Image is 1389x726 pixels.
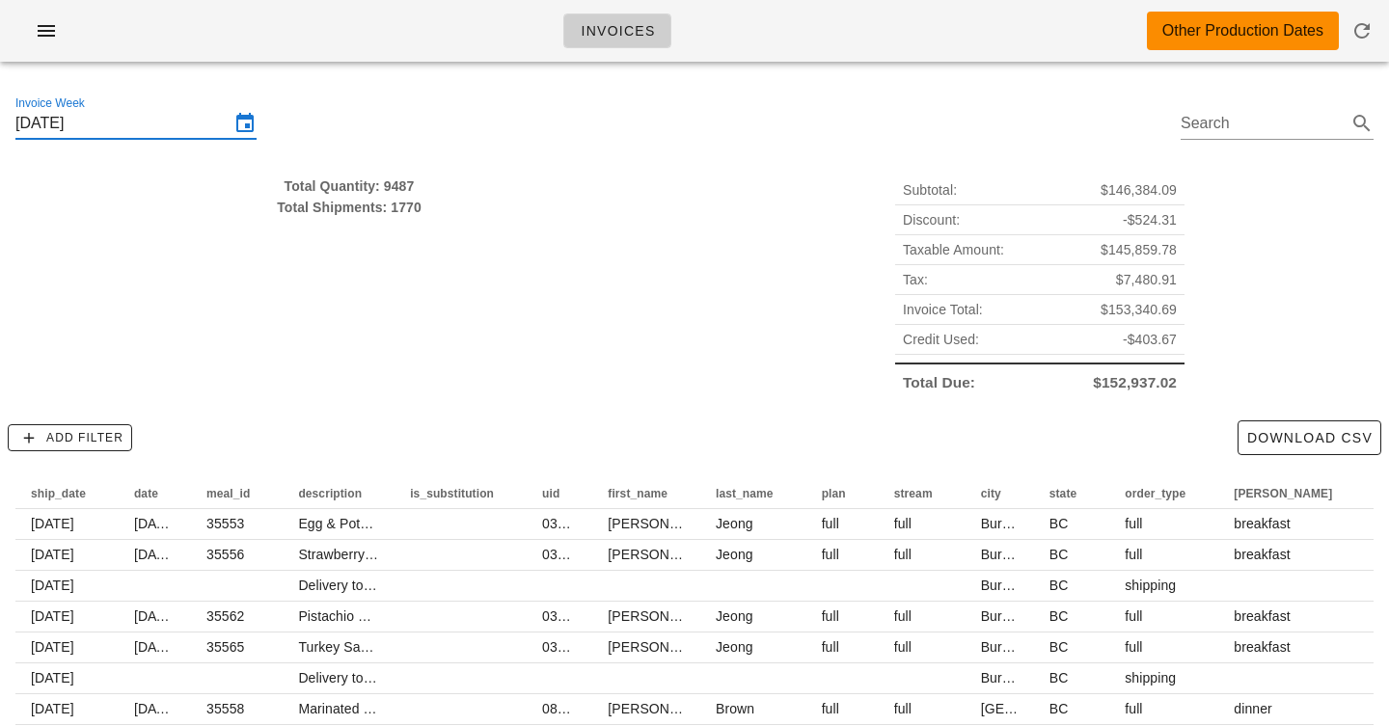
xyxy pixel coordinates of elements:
[542,639,749,655] span: 03dHCO4W2yeakbWrlnicrPtolMt1
[608,487,667,500] span: first_name
[283,478,395,509] th: description: Not sorted. Activate to sort ascending.
[903,269,928,290] span: Tax:
[1101,299,1177,320] span: $153,340.69
[1123,329,1177,350] span: -$403.67
[542,547,749,562] span: 03dHCO4W2yeakbWrlnicrPtolMt1
[15,96,85,111] label: Invoice Week
[410,487,494,500] span: is_substitution
[298,578,482,593] span: Delivery to Burnaby (V5C0H8)
[822,516,839,531] span: full
[527,478,592,509] th: uid: Not sorted. Activate to sort ascending.
[206,516,244,531] span: 35553
[1123,209,1177,230] span: -$524.31
[206,547,244,562] span: 35556
[806,478,879,509] th: plan: Not sorted. Activate to sort ascending.
[563,13,671,48] a: Invoices
[542,608,749,624] span: 03dHCO4W2yeakbWrlnicrPtolMt1
[31,639,74,655] span: [DATE]
[608,516,720,531] span: [PERSON_NAME]
[298,670,482,686] span: Delivery to Burnaby (V5C0H8)
[1125,701,1142,716] span: full
[134,639,177,655] span: [DATE]
[15,175,683,197] div: Total Quantity: 9487
[298,639,558,655] span: Turkey Sausage & Sweet Potato Breakfast
[592,478,700,509] th: first_name: Not sorted. Activate to sort ascending.
[1116,269,1177,290] span: $7,480.91
[822,487,846,500] span: plan
[542,516,749,531] span: 03dHCO4W2yeakbWrlnicrPtolMt1
[542,487,559,500] span: uid
[134,701,177,716] span: [DATE]
[31,578,74,593] span: [DATE]
[903,239,1004,260] span: Taxable Amount:
[608,639,720,655] span: [PERSON_NAME]
[206,608,244,624] span: 35562
[1246,430,1373,445] span: Download CSV
[894,639,912,655] span: full
[15,478,119,509] th: ship_date: Not sorted. Activate to sort ascending.
[1101,179,1177,201] span: $146,384.09
[134,516,177,531] span: [DATE]
[1234,487,1332,500] span: [PERSON_NAME]
[822,701,839,716] span: full
[298,608,482,624] span: Pistachio Raisin Yogurt Parfait
[1234,639,1291,655] span: breakfast
[1049,639,1069,655] span: BC
[298,547,459,562] span: Strawberry Bread Pudding
[879,478,966,509] th: stream: Not sorted. Activate to sort ascending.
[1234,608,1291,624] span: breakfast
[1049,608,1069,624] span: BC
[134,487,158,500] span: date
[298,701,635,716] span: Marinated Beef & Lentil Bowl with Spicy Mayo Dressing
[1234,516,1291,531] span: breakfast
[119,478,191,509] th: date: Not sorted. Activate to sort ascending.
[191,478,283,509] th: meal_id: Not sorted. Activate to sort ascending.
[716,701,754,716] span: Brown
[903,329,979,350] span: Credit Used:
[31,701,74,716] span: [DATE]
[1049,487,1077,500] span: state
[1125,670,1176,686] span: shipping
[1125,547,1142,562] span: full
[16,429,123,446] span: Add Filter
[134,608,177,624] span: [DATE]
[822,608,839,624] span: full
[1049,670,1069,686] span: BC
[1101,239,1177,260] span: $145,859.78
[822,547,839,562] span: full
[1034,478,1110,509] th: state: Not sorted. Activate to sort ascending.
[8,424,132,451] button: Add Filter
[1125,487,1185,500] span: order_type
[700,478,806,509] th: last_name: Not sorted. Activate to sort ascending.
[894,701,912,716] span: full
[1125,578,1176,593] span: shipping
[981,670,1032,686] span: Burnaby
[981,516,1032,531] span: Burnaby
[894,487,933,500] span: stream
[981,547,1032,562] span: Burnaby
[716,487,774,500] span: last_name
[1109,478,1218,509] th: order_type: Not sorted. Activate to sort ascending.
[395,478,527,509] th: is_substitution: Not sorted. Activate to sort ascending.
[31,547,74,562] span: [DATE]
[542,701,748,716] span: 08HtNpkyZMdaNfog0j35Lis5a8L2
[1049,701,1069,716] span: BC
[1162,19,1323,42] div: Other Production Dates
[1234,547,1291,562] span: breakfast
[894,608,912,624] span: full
[134,547,177,562] span: [DATE]
[31,516,74,531] span: [DATE]
[716,516,753,531] span: Jeong
[903,299,983,320] span: Invoice Total:
[206,701,244,716] span: 35558
[608,608,720,624] span: [PERSON_NAME]
[206,487,250,500] span: meal_id
[716,547,753,562] span: Jeong
[903,209,960,230] span: Discount:
[31,608,74,624] span: [DATE]
[1093,372,1177,393] span: $152,937.02
[1125,516,1142,531] span: full
[1125,639,1142,655] span: full
[716,608,753,624] span: Jeong
[206,639,244,655] span: 35565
